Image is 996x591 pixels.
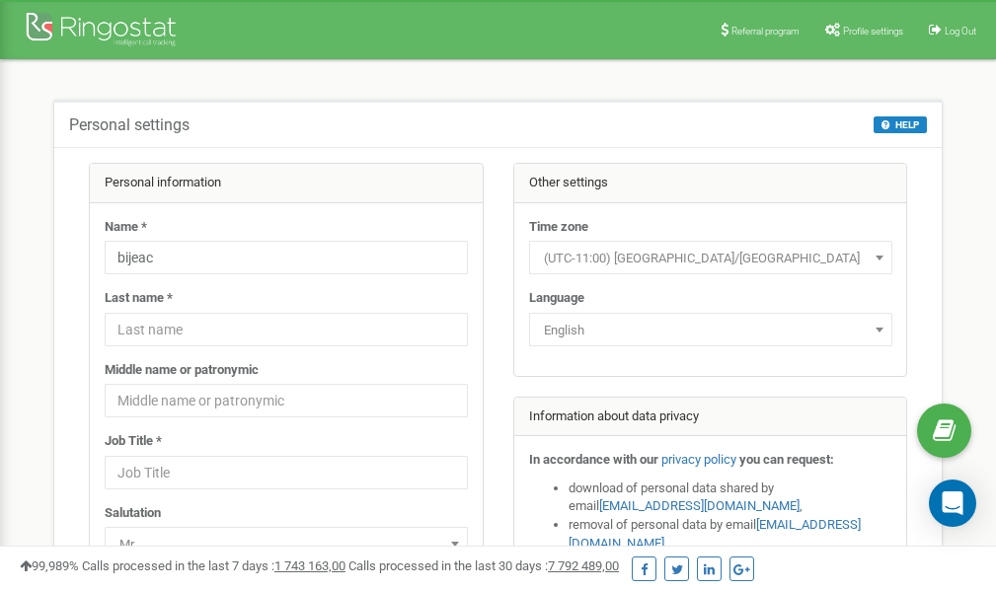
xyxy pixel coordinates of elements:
span: (UTC-11:00) Pacific/Midway [536,245,885,272]
label: Middle name or patronymic [105,361,259,380]
span: (UTC-11:00) Pacific/Midway [529,241,892,274]
li: download of personal data shared by email , [569,480,892,516]
span: Calls processed in the last 30 days : [348,558,619,573]
span: 99,989% [20,558,79,573]
label: Job Title * [105,432,162,451]
label: Salutation [105,504,161,523]
div: Information about data privacy [514,398,907,437]
label: Language [529,289,584,308]
a: [EMAIL_ADDRESS][DOMAIN_NAME] [599,498,800,513]
button: HELP [874,116,927,133]
label: Last name * [105,289,173,308]
div: Open Intercom Messenger [929,480,976,527]
u: 7 792 489,00 [548,558,619,573]
span: Referral program [731,26,800,37]
span: English [529,313,892,346]
label: Name * [105,218,147,237]
span: Profile settings [843,26,903,37]
div: Personal information [90,164,483,203]
strong: you can request: [739,452,834,467]
span: Mr. [105,527,468,560]
span: Log Out [945,26,976,37]
li: removal of personal data by email , [569,516,892,553]
span: Calls processed in the last 7 days : [82,558,345,573]
a: privacy policy [661,452,736,467]
input: Name [105,241,468,274]
h5: Personal settings [69,116,190,134]
u: 1 743 163,00 [274,558,345,573]
span: Mr. [112,531,461,558]
label: Time zone [529,218,588,237]
div: Other settings [514,164,907,203]
strong: In accordance with our [529,452,658,467]
span: English [536,317,885,344]
input: Job Title [105,456,468,489]
input: Last name [105,313,468,346]
input: Middle name or patronymic [105,384,468,417]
